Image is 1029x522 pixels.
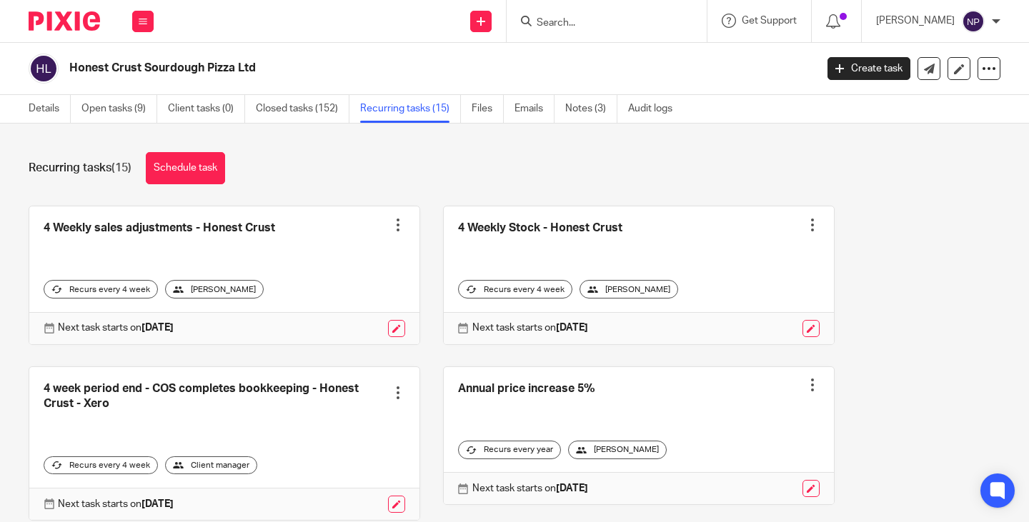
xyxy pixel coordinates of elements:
[472,321,588,335] p: Next task starts on
[742,16,797,26] span: Get Support
[29,161,131,176] h1: Recurring tasks
[580,280,678,298] div: [PERSON_NAME]
[360,95,461,123] a: Recurring tasks (15)
[458,280,572,298] div: Recurs every 4 week
[29,54,59,84] img: svg%3E
[168,95,245,123] a: Client tasks (0)
[472,481,588,496] p: Next task starts on
[535,17,664,30] input: Search
[165,456,257,475] div: Client manager
[58,321,174,335] p: Next task starts on
[514,95,555,123] a: Emails
[556,483,588,493] strong: [DATE]
[81,95,157,123] a: Open tasks (9)
[556,323,588,333] strong: [DATE]
[29,95,71,123] a: Details
[58,497,174,511] p: Next task starts on
[141,499,174,509] strong: [DATE]
[146,152,225,184] a: Schedule task
[44,456,158,475] div: Recurs every 4 week
[165,280,264,298] div: [PERSON_NAME]
[69,61,659,76] h2: Honest Crust Sourdough Pizza Ltd
[458,441,561,459] div: Recurs every year
[827,57,910,80] a: Create task
[44,280,158,298] div: Recurs every 4 week
[141,323,174,333] strong: [DATE]
[876,14,955,28] p: [PERSON_NAME]
[256,95,349,123] a: Closed tasks (152)
[472,95,504,123] a: Files
[962,10,985,33] img: svg%3E
[565,95,617,123] a: Notes (3)
[29,11,100,31] img: Pixie
[568,441,667,459] div: [PERSON_NAME]
[111,162,131,174] span: (15)
[628,95,683,123] a: Audit logs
